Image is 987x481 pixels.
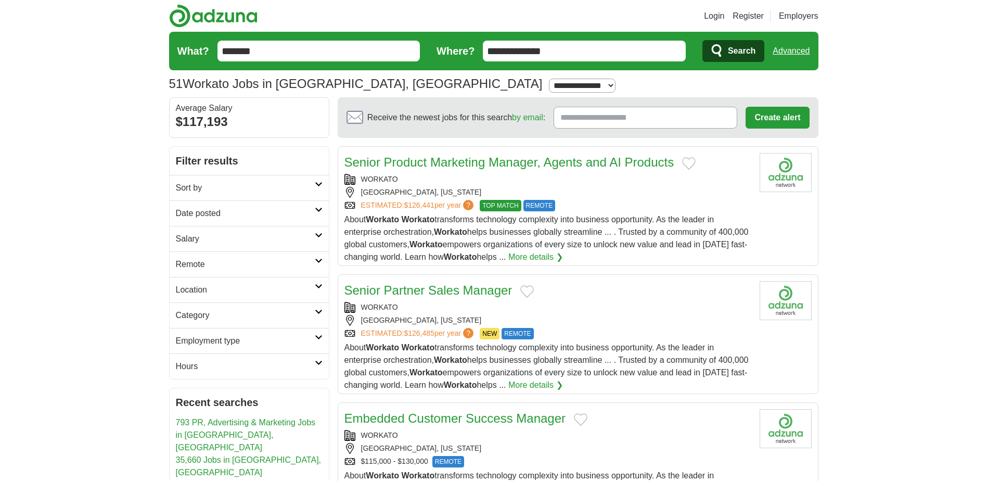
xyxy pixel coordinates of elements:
button: Search [702,40,764,62]
span: $126,441 [404,201,434,209]
a: More details ❯ [508,251,563,263]
div: WORKATO [344,174,751,185]
span: About transforms technology complexity into business opportunity. As the leader in enterprise orc... [344,215,749,261]
span: NEW [480,328,499,339]
strong: Workato [434,227,467,236]
button: Create alert [746,107,809,129]
strong: Workato [401,471,434,480]
strong: Workato [401,343,434,352]
strong: Workato [444,381,477,389]
h2: Recent searches [176,395,323,410]
button: Add to favorite jobs [520,285,534,298]
h2: Date posted [176,207,315,220]
strong: Workato [409,368,443,377]
a: Embedded Customer Success Manager [344,411,566,425]
div: [GEOGRAPHIC_DATA], [US_STATE] [344,187,751,198]
a: Employment type [170,328,329,353]
a: Sort by [170,175,329,200]
div: [GEOGRAPHIC_DATA], [US_STATE] [344,443,751,454]
span: REMOTE [523,200,555,211]
h2: Location [176,284,315,296]
button: Add to favorite jobs [682,157,696,170]
span: Receive the newest jobs for this search : [367,111,545,124]
img: Company logo [760,281,812,320]
span: $126,485 [404,329,434,337]
span: TOP MATCH [480,200,521,211]
a: More details ❯ [508,379,563,391]
span: REMOTE [432,456,464,467]
strong: Workato [401,215,434,224]
button: Add to favorite jobs [574,413,587,426]
label: Where? [437,43,475,59]
a: Date posted [170,200,329,226]
img: Company logo [760,153,812,192]
a: Login [704,10,724,22]
a: Employers [779,10,818,22]
span: 51 [169,74,183,93]
h2: Filter results [170,147,329,175]
h2: Employment type [176,335,315,347]
a: Hours [170,353,329,379]
strong: Workato [366,343,399,352]
a: Senior Partner Sales Manager [344,283,512,297]
span: ? [463,328,473,338]
h1: Workato Jobs in [GEOGRAPHIC_DATA], [GEOGRAPHIC_DATA] [169,77,543,91]
a: 35,660 Jobs in [GEOGRAPHIC_DATA], [GEOGRAPHIC_DATA] [176,455,322,477]
h2: Remote [176,258,315,271]
a: by email [512,113,543,122]
div: WORKATO [344,430,751,441]
div: [GEOGRAPHIC_DATA], [US_STATE] [344,315,751,326]
a: Remote [170,251,329,277]
h2: Sort by [176,182,315,194]
img: Adzuna logo [169,4,258,28]
a: ESTIMATED:$126,485per year? [361,328,476,339]
h2: Category [176,309,315,322]
strong: Workato [366,471,399,480]
strong: Workato [366,215,399,224]
span: About transforms technology complexity into business opportunity. As the leader in enterprise orc... [344,343,749,389]
a: ESTIMATED:$126,441per year? [361,200,476,211]
strong: Workato [444,252,477,261]
span: ? [463,200,473,210]
div: $115,000 - $130,000 [344,456,751,467]
a: Register [733,10,764,22]
h2: Hours [176,360,315,373]
span: Search [728,41,755,61]
label: What? [177,43,209,59]
a: Salary [170,226,329,251]
a: 793 PR, Advertising & Marketing Jobs in [GEOGRAPHIC_DATA], [GEOGRAPHIC_DATA] [176,418,316,452]
div: Average Salary [176,104,323,112]
strong: Workato [434,356,467,364]
div: WORKATO [344,302,751,313]
img: Company logo [760,409,812,448]
a: Location [170,277,329,302]
a: Category [170,302,329,328]
span: REMOTE [502,328,533,339]
a: Advanced [773,41,810,61]
h2: Salary [176,233,315,245]
strong: Workato [409,240,443,249]
div: $117,193 [176,112,323,131]
a: Senior Product Marketing Manager, Agents and AI Products [344,155,674,169]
